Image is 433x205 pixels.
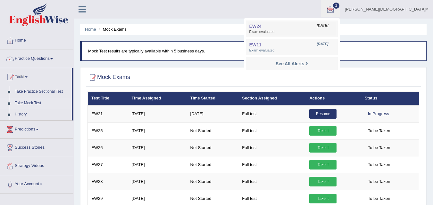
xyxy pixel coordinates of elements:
span: EW11 [249,42,262,47]
td: [DATE] [128,173,187,190]
a: Practice Questions [0,50,73,66]
td: Not Started [187,122,239,139]
td: Full test [238,122,306,139]
a: See All Alerts [274,60,310,67]
td: [DATE] [128,156,187,173]
li: Mock Exams [97,26,127,32]
a: Take it [309,194,337,203]
span: EW24 [249,24,262,29]
span: Exam evaluated [249,29,335,35]
h2: Mock Exams [87,73,130,82]
td: [DATE] [128,139,187,156]
span: To be Taken [365,143,394,153]
td: Not Started [187,173,239,190]
a: Take Practice Sectional Test [12,86,72,98]
strong: See All Alerts [276,61,304,66]
a: Home [0,32,73,48]
td: Full test [238,173,306,190]
td: EW21 [88,105,128,122]
td: EW28 [88,173,128,190]
th: Status [361,92,419,105]
span: To be Taken [365,194,394,203]
td: EW25 [88,122,128,139]
a: Take it [309,143,337,153]
span: [DATE] [317,23,328,28]
a: Strategy Videos [0,157,73,173]
div: In Progress [365,109,392,119]
a: Tests [0,68,72,84]
a: Your Account [0,175,73,191]
p: Mock Test results are typically available within 5 business days. [88,48,420,54]
th: Actions [306,92,361,105]
a: History [12,109,72,120]
a: Home [85,27,96,32]
th: Time Started [187,92,239,105]
a: Success Stories [0,139,73,155]
a: Take it [309,177,337,186]
td: Not Started [187,156,239,173]
a: EW24 [DATE] Exam evaluated [248,22,336,35]
td: Not Started [187,139,239,156]
td: Full test [238,156,306,173]
span: Exam evaluated [249,48,335,53]
td: EW27 [88,156,128,173]
span: To be Taken [365,160,394,170]
th: Test Title [88,92,128,105]
a: Predictions [0,121,73,137]
td: [DATE] [128,105,187,122]
span: To be Taken [365,126,394,136]
span: 2 [333,3,339,9]
td: [DATE] [128,122,187,139]
td: Full test [238,105,306,122]
th: Section Assigned [238,92,306,105]
span: To be Taken [365,177,394,186]
th: Time Assigned [128,92,187,105]
a: Take Mock Test [12,98,72,109]
td: [DATE] [187,105,239,122]
a: Take it [309,126,337,136]
td: EW26 [88,139,128,156]
a: Take it [309,160,337,170]
span: [DATE] [317,42,328,47]
a: Resume [309,109,337,119]
td: Full test [238,139,306,156]
a: EW11 [DATE] Exam evaluated [248,41,336,54]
